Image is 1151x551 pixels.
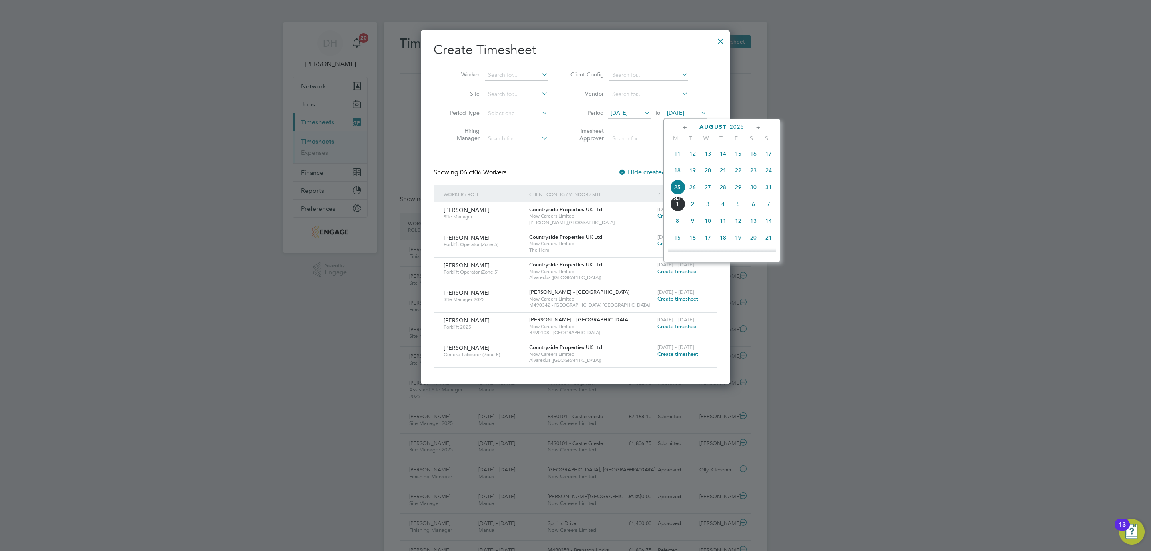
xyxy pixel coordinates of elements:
[609,133,688,144] input: Search for...
[460,168,474,176] span: 06 of
[444,262,490,269] span: [PERSON_NAME]
[529,274,653,281] span: Alvaredus ([GEOGRAPHIC_DATA])
[670,146,685,161] span: 11
[685,180,700,195] span: 26
[444,206,490,214] span: [PERSON_NAME]
[657,295,698,302] span: Create timesheet
[761,230,776,245] span: 21
[529,247,653,253] span: The Hem
[652,108,663,118] span: To
[668,135,683,142] span: M
[529,344,602,351] span: Countryside Properties UK Ltd
[611,109,628,116] span: [DATE]
[761,213,776,228] span: 14
[442,185,527,203] div: Worker / Role
[529,323,653,330] span: Now Careers Limited
[444,127,480,142] label: Hiring Manager
[700,196,715,212] span: 3
[609,70,688,81] input: Search for...
[444,269,523,275] span: Forklift Operator (Zone 5)
[670,213,685,228] span: 8
[685,213,700,228] span: 9
[731,247,746,262] span: 26
[715,196,731,212] span: 4
[761,163,776,178] span: 24
[1119,525,1126,535] div: 13
[657,289,694,295] span: [DATE] - [DATE]
[529,261,602,268] span: Countryside Properties UK Ltd
[657,261,694,268] span: [DATE] - [DATE]
[699,124,727,130] span: August
[657,234,694,240] span: [DATE] - [DATE]
[527,185,655,203] div: Client Config / Vendor / Site
[746,196,761,212] span: 6
[731,180,746,195] span: 29
[529,357,653,363] span: Alvaredus ([GEOGRAPHIC_DATA])
[1119,519,1145,545] button: Open Resource Center, 13 new notifications
[729,135,744,142] span: F
[657,212,698,219] span: Create timesheet
[568,71,604,78] label: Client Config
[759,135,774,142] span: S
[685,230,700,245] span: 16
[731,213,746,228] span: 12
[485,108,548,119] input: Select one
[444,109,480,116] label: Period Type
[700,163,715,178] span: 20
[670,196,685,200] span: Sep
[731,196,746,212] span: 5
[529,234,602,240] span: Countryside Properties UK Ltd
[444,317,490,324] span: [PERSON_NAME]
[746,247,761,262] span: 27
[657,351,698,357] span: Create timesheet
[731,163,746,178] span: 22
[746,146,761,161] span: 16
[529,329,653,336] span: B490108 - [GEOGRAPHIC_DATA]
[746,163,761,178] span: 23
[529,351,653,357] span: Now Careers Limited
[744,135,759,142] span: S
[609,89,688,100] input: Search for...
[685,196,700,212] span: 2
[444,351,523,358] span: General Labourer (Zone 5)
[657,323,698,330] span: Create timesheet
[683,135,698,142] span: T
[715,230,731,245] span: 18
[460,168,506,176] span: 06 Workers
[618,168,699,176] label: Hide created timesheets
[670,196,685,212] span: 1
[657,344,694,351] span: [DATE] - [DATE]
[444,296,523,303] span: Site Manager 2025
[700,230,715,245] span: 17
[746,180,761,195] span: 30
[670,163,685,178] span: 18
[761,146,776,161] span: 17
[761,180,776,195] span: 31
[655,185,709,203] div: Period
[444,90,480,97] label: Site
[715,213,731,228] span: 11
[715,247,731,262] span: 25
[746,213,761,228] span: 13
[715,180,731,195] span: 28
[529,240,653,247] span: Now Careers Limited
[670,180,685,195] span: 25
[731,146,746,161] span: 15
[529,302,653,308] span: M490342 - [GEOGRAPHIC_DATA] [GEOGRAPHIC_DATA]
[444,289,490,296] span: [PERSON_NAME]
[434,168,508,177] div: Showing
[730,124,744,130] span: 2025
[715,163,731,178] span: 21
[657,316,694,323] span: [DATE] - [DATE]
[657,240,698,247] span: Create timesheet
[657,206,694,213] span: [DATE] - [DATE]
[685,163,700,178] span: 19
[700,180,715,195] span: 27
[444,324,523,330] span: Forklift 2025
[444,241,523,248] span: Forklift Operator (Zone 5)
[444,234,490,241] span: [PERSON_NAME]
[731,230,746,245] span: 19
[529,316,630,323] span: [PERSON_NAME] - [GEOGRAPHIC_DATA]
[746,230,761,245] span: 20
[700,247,715,262] span: 24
